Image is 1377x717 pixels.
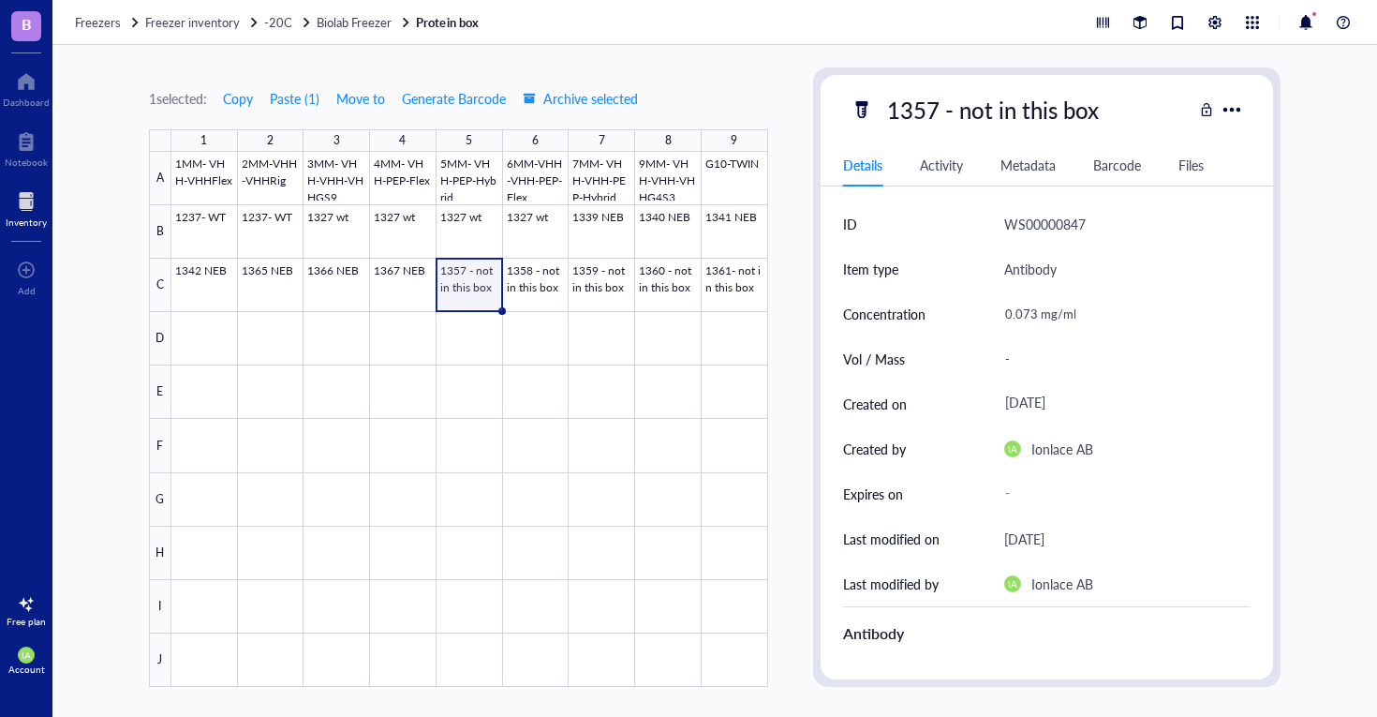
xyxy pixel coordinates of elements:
div: Last modified by [843,574,939,594]
span: Biolab Freezer [317,13,392,31]
span: Generate Barcode [402,91,506,106]
button: Move to [335,83,386,113]
div: Add [18,285,36,296]
span: Freezer inventory [145,13,240,31]
button: Paste (1) [269,83,320,113]
div: - [997,477,1244,511]
div: C [149,259,171,312]
div: D [149,312,171,366]
div: H [149,527,171,580]
div: Dashboard [3,97,50,108]
div: Expires on [843,484,903,504]
div: Concentration [843,304,925,324]
div: Created on [843,394,907,414]
div: WS00000847 [1004,213,1086,235]
button: Generate Barcode [401,83,507,113]
span: -20C [264,13,292,31]
span: Archive selected [523,91,638,106]
div: B [149,205,171,259]
div: A [149,152,171,205]
div: Inventory [6,217,47,228]
div: - [997,655,1244,695]
div: ID [843,214,857,234]
div: Barcode [1093,155,1141,175]
button: Archive selected [522,83,639,113]
div: 9 [731,129,737,152]
div: 2 [267,129,274,152]
div: 7 [599,129,605,152]
div: 3 [333,129,340,152]
a: Notebook [5,127,48,168]
a: Protein box [416,14,481,31]
div: 1 selected: [149,88,207,109]
div: Activity [920,155,963,175]
div: 5 [466,129,472,152]
div: Account [8,664,45,675]
div: Antibody [843,622,1251,645]
div: Created by [843,439,906,459]
div: I [149,580,171,634]
div: 8 [665,129,672,152]
div: J [149,634,171,687]
span: IA [1008,578,1017,590]
div: 4 [399,129,406,152]
span: IA [22,650,31,661]
div: Item type [843,259,898,279]
div: 6 [532,129,539,152]
span: IA [1008,443,1017,455]
div: F [149,419,171,472]
div: Ionlace AB [1031,438,1093,460]
div: Free plan [7,616,46,627]
div: G [149,473,171,527]
div: 1 [200,129,207,152]
div: E [149,366,171,419]
div: Details [843,155,882,175]
span: Freezers [75,13,121,31]
div: - [997,339,1244,379]
a: Freezer inventory [145,14,260,31]
button: Copy [222,83,254,113]
a: Dashboard [3,67,50,108]
a: Freezers [75,14,141,31]
a: Inventory [6,187,47,228]
div: [DATE] [1004,528,1044,550]
div: 1357 - not in this box [879,90,1107,129]
div: Last modified on [843,529,940,549]
span: Move to [336,91,385,106]
div: Ionlace AB [1031,573,1093,595]
span: B [22,12,32,36]
div: 0.073 mg/ml [997,294,1244,334]
div: Metadata [1000,155,1056,175]
div: Vol / Mass [843,349,905,369]
div: Antibody [1004,258,1057,280]
a: -20CBiolab Freezer [264,14,412,31]
div: Files [1178,155,1204,175]
span: Copy [223,91,253,106]
div: [DATE] [997,387,1244,421]
div: Notebook [5,157,48,168]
